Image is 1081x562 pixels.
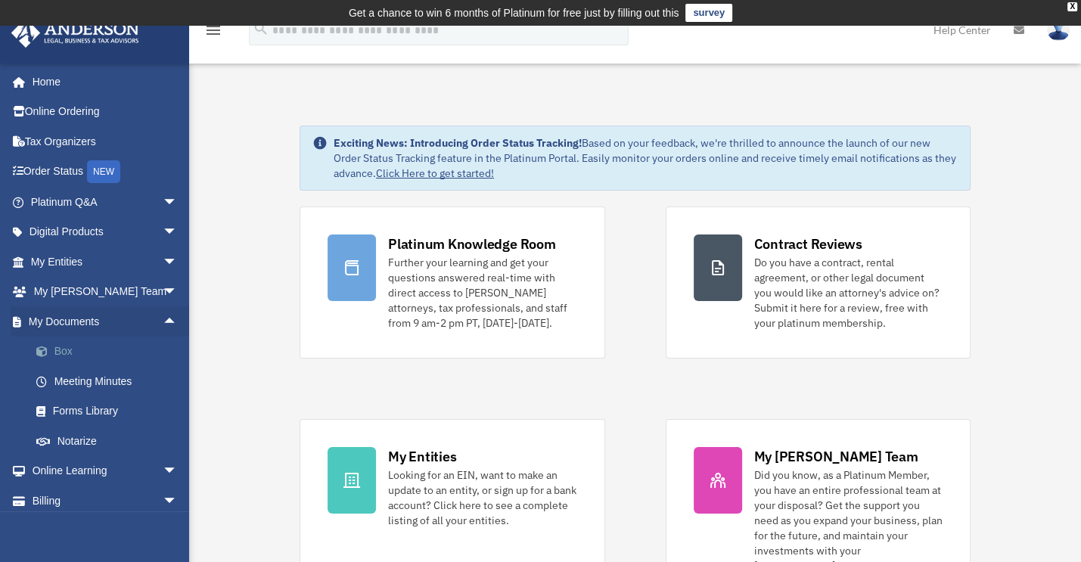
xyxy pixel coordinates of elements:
div: My Entities [388,447,456,466]
a: Tax Organizers [11,126,200,157]
a: Meeting Minutes [21,366,200,396]
div: close [1067,2,1077,11]
a: Digital Productsarrow_drop_down [11,217,200,247]
a: Click Here to get started! [376,166,494,180]
div: Get a chance to win 6 months of Platinum for free just by filling out this [349,4,679,22]
div: Platinum Knowledge Room [388,234,556,253]
i: search [253,20,269,37]
strong: Exciting News: Introducing Order Status Tracking! [334,136,582,150]
a: Box [21,337,200,367]
div: Looking for an EIN, want to make an update to an entity, or sign up for a bank account? Click her... [388,467,577,528]
div: Do you have a contract, rental agreement, or other legal document you would like an attorney's ad... [754,255,943,331]
span: arrow_drop_up [163,306,193,337]
a: survey [685,4,732,22]
img: Anderson Advisors Platinum Portal [7,18,144,48]
span: arrow_drop_down [163,456,193,487]
a: menu [204,26,222,39]
a: Platinum Q&Aarrow_drop_down [11,187,200,217]
i: menu [204,21,222,39]
a: My Documentsarrow_drop_up [11,306,200,337]
div: Further your learning and get your questions answered real-time with direct access to [PERSON_NAM... [388,255,577,331]
span: arrow_drop_down [163,486,193,517]
a: Home [11,67,193,97]
span: arrow_drop_down [163,187,193,218]
a: My [PERSON_NAME] Teamarrow_drop_down [11,277,200,307]
a: Forms Library [21,396,200,427]
a: Notarize [21,426,200,456]
div: NEW [87,160,120,183]
a: Order StatusNEW [11,157,200,188]
span: arrow_drop_down [163,247,193,278]
a: Contract Reviews Do you have a contract, rental agreement, or other legal document you would like... [666,206,971,359]
span: arrow_drop_down [163,217,193,248]
a: Billingarrow_drop_down [11,486,200,516]
a: Platinum Knowledge Room Further your learning and get your questions answered real-time with dire... [300,206,605,359]
div: Based on your feedback, we're thrilled to announce the launch of our new Order Status Tracking fe... [334,135,958,181]
a: My Entitiesarrow_drop_down [11,247,200,277]
a: Online Ordering [11,97,200,127]
span: arrow_drop_down [163,277,193,308]
div: Contract Reviews [754,234,862,253]
a: Online Learningarrow_drop_down [11,456,200,486]
img: User Pic [1047,19,1070,41]
div: My [PERSON_NAME] Team [754,447,918,466]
